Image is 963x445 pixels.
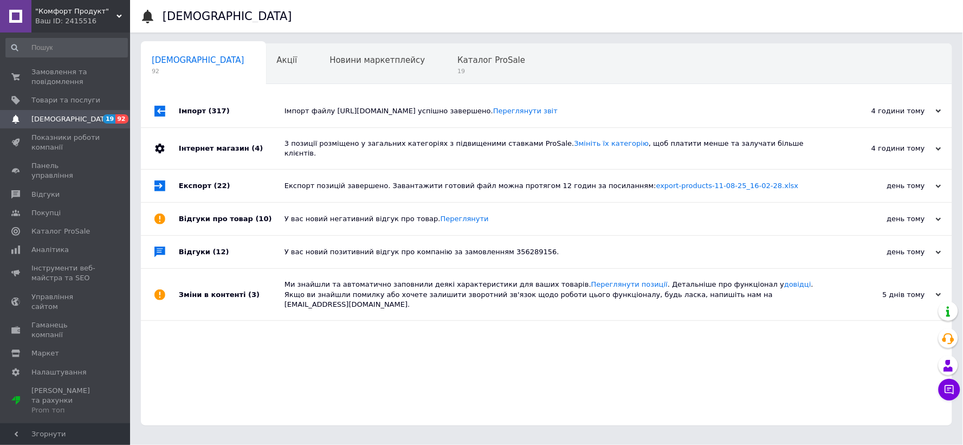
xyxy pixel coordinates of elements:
[31,349,59,358] span: Маркет
[285,247,833,257] div: У вас новий позитивний відгук про компанію за замовленням 356289156.
[31,245,69,255] span: Аналітика
[103,114,115,124] span: 19
[457,67,525,75] span: 19
[833,106,941,116] div: 4 години тому
[209,107,230,115] span: (317)
[833,144,941,153] div: 4 години тому
[833,247,941,257] div: день тому
[285,280,833,309] div: Ми знайшли та автоматично заповнили деякі характеристики для ваших товарів. . Детальніше про функ...
[285,181,833,191] div: Експорт позицій завершено. Завантажити готовий файл можна протягом 12 годин за посиланням:
[457,55,525,65] span: Каталог ProSale
[833,290,941,300] div: 5 днів тому
[285,214,833,224] div: У вас новий негативний відгук про товар.
[179,203,285,235] div: Відгуки про товар
[35,16,130,26] div: Ваш ID: 2415516
[31,114,112,124] span: [DEMOGRAPHIC_DATA]
[152,55,244,65] span: [DEMOGRAPHIC_DATA]
[213,248,229,256] span: (12)
[179,269,285,320] div: Зміни в контенті
[256,215,272,223] span: (10)
[574,139,649,147] a: Змініть їх категорію
[31,133,100,152] span: Показники роботи компанії
[329,55,425,65] span: Новини маркетплейсу
[248,291,260,299] span: (3)
[31,320,100,340] span: Гаманець компанії
[31,405,100,415] div: Prom топ
[31,161,100,180] span: Панель управління
[31,95,100,105] span: Товари та послуги
[214,182,230,190] span: (22)
[251,144,263,152] span: (4)
[591,280,668,288] a: Переглянути позиції
[833,214,941,224] div: день тому
[179,170,285,202] div: Експорт
[31,67,100,87] span: Замовлення та повідомлення
[833,181,941,191] div: день тому
[285,106,833,116] div: Імпорт файлу [URL][DOMAIN_NAME] успішно завершено.
[656,182,799,190] a: export-products-11-08-25_16-02-28.xlsx
[179,236,285,268] div: Відгуки
[285,139,833,158] div: 3 позиції розміщено у загальних категоріях з підвищеними ставками ProSale. , щоб платити менше та...
[31,292,100,312] span: Управління сайтом
[31,386,100,416] span: [PERSON_NAME] та рахунки
[277,55,298,65] span: Акції
[115,114,128,124] span: 92
[939,379,960,401] button: Чат з покупцем
[441,215,489,223] a: Переглянути
[31,227,90,236] span: Каталог ProSale
[152,67,244,75] span: 92
[31,190,60,199] span: Відгуки
[179,128,285,169] div: Інтернет магазин
[31,208,61,218] span: Покупці
[5,38,128,57] input: Пошук
[784,280,811,288] a: довідці
[493,107,558,115] a: Переглянути звіт
[179,95,285,127] div: Імпорт
[31,263,100,283] span: Інструменти веб-майстра та SEO
[31,367,87,377] span: Налаштування
[163,10,292,23] h1: [DEMOGRAPHIC_DATA]
[35,7,117,16] span: "Комфорт Продукт"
